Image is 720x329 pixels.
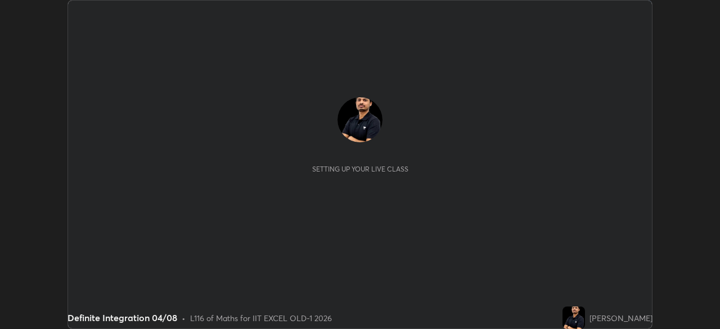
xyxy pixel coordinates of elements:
[190,312,332,324] div: L116 of Maths for IIT EXCEL OLD-1 2026
[562,307,585,329] img: 735308238763499f9048cdecfa3c01cf.jpg
[67,311,177,325] div: Definite Integration 04/08
[182,312,186,324] div: •
[337,97,382,142] img: 735308238763499f9048cdecfa3c01cf.jpg
[312,165,408,173] div: Setting up your live class
[589,312,652,324] div: [PERSON_NAME]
